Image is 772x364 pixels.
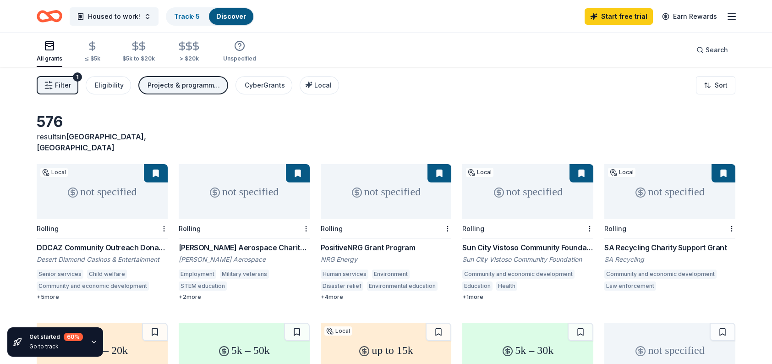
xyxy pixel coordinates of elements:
[55,80,71,91] span: Filter
[37,225,59,232] div: Rolling
[604,164,735,219] div: not specified
[223,55,256,62] div: Unspecified
[321,164,452,301] a: not specifiedRollingPositiveNRG Grant ProgramNRG EnergyHuman servicesEnvironmentDisaster reliefEn...
[300,76,339,94] button: Local
[37,164,168,219] div: not specified
[37,55,62,62] div: All grants
[462,255,593,264] div: Sun City Vistoso Community Foundation
[321,293,452,301] div: + 4 more
[87,270,127,279] div: Child welfare
[37,132,146,152] span: [GEOGRAPHIC_DATA], [GEOGRAPHIC_DATA]
[220,270,269,279] div: Military veterans
[608,168,635,177] div: Local
[604,281,656,291] div: Law enforcement
[73,72,82,82] div: 1
[37,164,168,301] a: not specifiedLocalRollingDDCAZ Community Outreach DonationsDesert Diamond Casinos & Entertainment...
[29,333,83,341] div: Get started
[496,281,517,291] div: Health
[462,270,575,279] div: Community and economic development
[148,80,221,91] div: Projects & programming
[462,225,484,232] div: Rolling
[37,6,62,27] a: Home
[40,168,68,177] div: Local
[179,242,310,253] div: [PERSON_NAME] Aerospace Charitable Giving
[37,131,168,153] div: results
[64,333,83,341] div: 60 %
[84,55,100,62] div: ≤ $5k
[179,164,310,219] div: not specified
[462,281,493,291] div: Education
[177,55,201,62] div: > $20k
[37,113,168,131] div: 576
[604,164,735,293] a: not specifiedLocalRollingSA Recycling Charity Support GrantSA RecyclingCommunity and economic dev...
[37,281,149,291] div: Community and economic development
[179,293,310,301] div: + 2 more
[138,76,228,94] button: Projects & programming
[235,76,292,94] button: CyberGrants
[88,11,140,22] span: Housed to work!
[223,37,256,67] button: Unspecified
[37,293,168,301] div: + 5 more
[321,270,368,279] div: Human services
[177,37,201,67] button: > $20k
[70,7,159,26] button: Housed to work!
[706,44,728,55] span: Search
[321,281,363,291] div: Disaster relief
[604,270,717,279] div: Community and economic development
[37,132,146,152] span: in
[37,76,78,94] button: Filter1
[521,281,585,291] div: Community recreation
[321,255,452,264] div: NRG Energy
[321,164,452,219] div: not specified
[179,255,310,264] div: [PERSON_NAME] Aerospace
[324,326,352,336] div: Local
[179,225,201,232] div: Rolling
[604,242,735,253] div: SA Recycling Charity Support Grant
[95,80,124,91] div: Eligibility
[86,76,131,94] button: Eligibility
[37,255,168,264] div: Desert Diamond Casinos & Entertainment
[696,76,735,94] button: Sort
[245,80,285,91] div: CyberGrants
[466,168,493,177] div: Local
[37,242,168,253] div: DDCAZ Community Outreach Donations
[321,225,343,232] div: Rolling
[604,225,626,232] div: Rolling
[37,270,83,279] div: Senior services
[122,37,155,67] button: $5k to $20k
[462,164,593,301] a: not specifiedLocalRollingSun City Vistoso Community FoundationSun City Vistoso Community Foundati...
[122,55,155,62] div: $5k to $20k
[84,37,100,67] button: ≤ $5k
[179,281,227,291] div: STEM education
[462,164,593,219] div: not specified
[689,41,735,59] button: Search
[657,8,723,25] a: Earn Rewards
[367,281,438,291] div: Environmental education
[174,12,200,20] a: Track· 5
[604,255,735,264] div: SA Recycling
[585,8,653,25] a: Start free trial
[314,81,332,89] span: Local
[166,7,254,26] button: Track· 5Discover
[715,80,728,91] span: Sort
[37,37,62,67] button: All grants
[216,12,246,20] a: Discover
[462,293,593,301] div: + 1 more
[372,270,410,279] div: Environment
[462,242,593,253] div: Sun City Vistoso Community Foundation
[179,270,216,279] div: Employment
[321,242,452,253] div: PositiveNRG Grant Program
[179,164,310,301] a: not specifiedRolling[PERSON_NAME] Aerospace Charitable Giving[PERSON_NAME] AerospaceEmploymentMil...
[29,343,83,350] div: Go to track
